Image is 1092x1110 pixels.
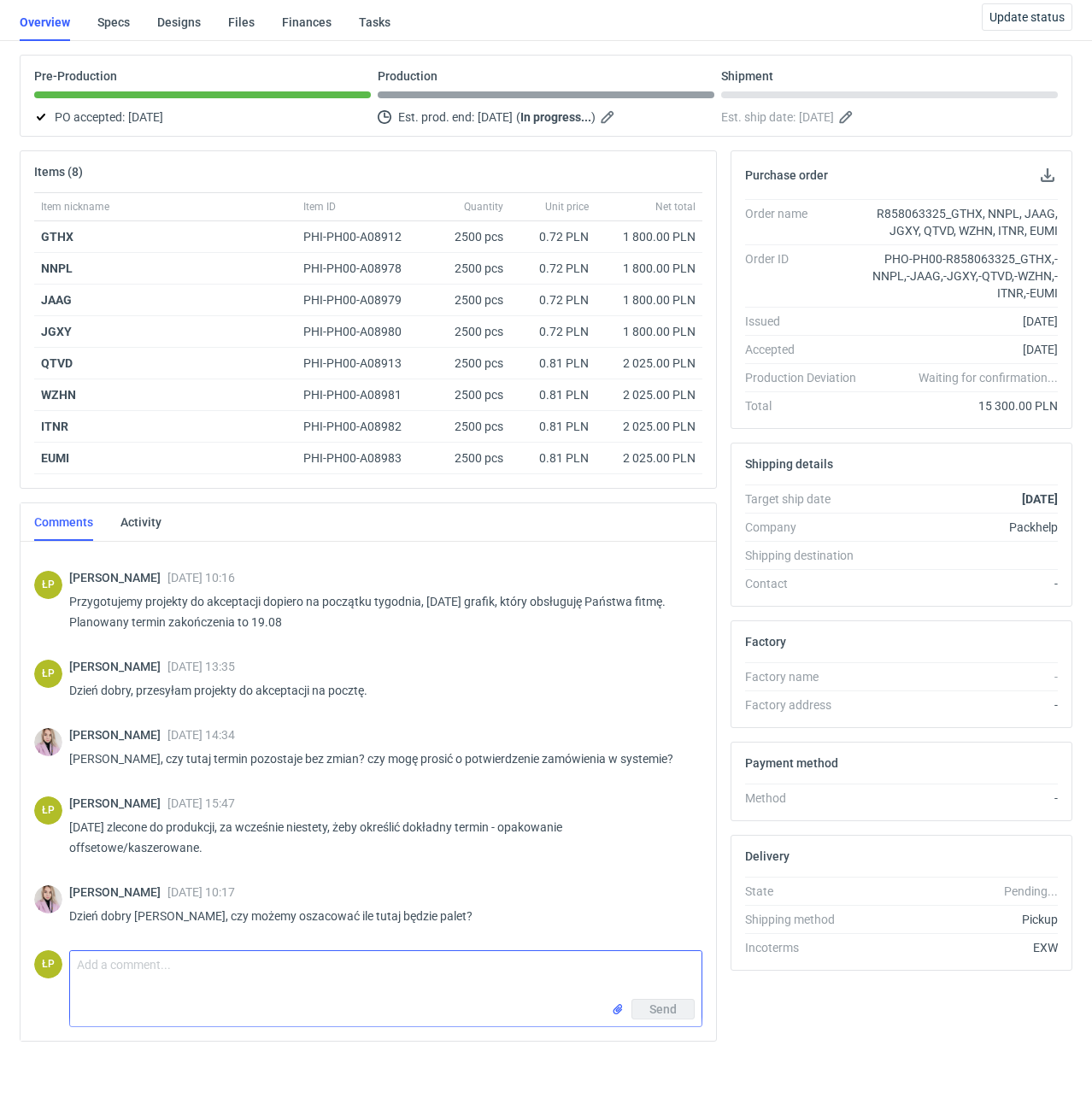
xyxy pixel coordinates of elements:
a: ITNR [41,420,68,433]
button: Send [631,999,695,1019]
span: [PERSON_NAME] [69,885,167,899]
a: Overview [20,3,70,41]
p: Dzień dobry, przesyłam projekty do akceptacji na pocztę. [69,680,689,701]
div: PHI-PH00-A08982 [303,418,418,435]
span: Item nickname [41,200,109,214]
div: Accepted [745,341,870,358]
div: 1 800.00 PLN [602,260,696,277]
a: Specs [97,3,130,41]
div: Łukasz Postawa [34,796,62,825]
h2: Items (8) [34,165,83,179]
a: NNPL [41,261,73,275]
a: Files [228,3,255,41]
div: 15 300.00 PLN [870,397,1058,414]
p: [PERSON_NAME], czy tutaj termin pozostaje bez zmian? czy mogę prosić o potwierdzenie zamówienia w... [69,749,689,769]
button: Edit estimated shipping date [837,107,858,127]
div: 0.72 PLN [517,291,589,308]
div: 2 025.00 PLN [602,418,696,435]
strong: In progress... [520,110,591,124]
div: Klaudia Wiśniewska [34,885,62,913]
div: [DATE] [870,341,1058,358]
strong: [DATE] [1022,492,1058,506]
a: JGXY [41,325,72,338]
a: GTHX [41,230,73,244]
div: Est. ship date: [721,107,1058,127]
span: [DATE] 14:34 [167,728,235,742]
div: 2500 pcs [425,221,510,253]
div: 1 800.00 PLN [602,323,696,340]
a: Comments [34,503,93,541]
em: ( [516,110,520,124]
div: 1 800.00 PLN [602,291,696,308]
span: [PERSON_NAME] [69,571,167,584]
div: Company [745,519,870,536]
div: Est. prod. end: [378,107,714,127]
div: PHO-PH00-R858063325_GTHX,-NNPL,-JAAG,-JGXY,-QTVD,-WZHN,-ITNR,-EUMI [870,250,1058,302]
div: PHI-PH00-A08979 [303,291,418,308]
div: PHI-PH00-A08983 [303,449,418,467]
a: Finances [282,3,332,41]
div: Shipping method [745,911,870,928]
div: PO accepted: [34,107,371,127]
figcaption: ŁP [34,950,62,978]
div: Factory name [745,668,870,685]
p: Production [378,69,437,83]
div: 2500 pcs [425,253,510,285]
div: 0.81 PLN [517,386,589,403]
div: 2500 pcs [425,285,510,316]
a: JAAG [41,293,72,307]
a: EUMI [41,451,69,465]
div: Production Deviation [745,369,870,386]
span: [PERSON_NAME] [69,660,167,673]
div: State [745,883,870,900]
div: - [870,575,1058,592]
div: Total [745,397,870,414]
div: Łukasz Postawa [34,660,62,688]
a: Tasks [359,3,390,41]
div: 0.81 PLN [517,355,589,372]
div: Target ship date [745,490,870,508]
div: PHI-PH00-A08981 [303,386,418,403]
button: Download PO [1037,165,1058,185]
div: Issued [745,313,870,330]
span: Item ID [303,200,336,214]
div: 2500 pcs [425,443,510,474]
p: Pre-Production [34,69,117,83]
div: R858063325_GTHX, NNPL, JAAG, JGXY, QTVD, WZHN, ITNR, EUMI [870,205,1058,239]
a: Activity [120,503,161,541]
h2: Delivery [745,849,790,863]
div: Incoterms [745,939,870,956]
div: Łukasz Postawa [34,571,62,599]
div: Order name [745,205,870,239]
div: 0.81 PLN [517,449,589,467]
div: PHI-PH00-A08913 [303,355,418,372]
span: [PERSON_NAME] [69,796,167,810]
div: 2 025.00 PLN [602,449,696,467]
div: 2500 pcs [425,379,510,411]
span: [DATE] 15:47 [167,796,235,810]
span: [PERSON_NAME] [69,728,167,742]
div: Klaudia Wiśniewska [34,728,62,756]
button: Update status [982,3,1072,31]
div: 1 800.00 PLN [602,228,696,245]
p: Przygotujemy projekty do akceptacji dopiero na początku tygodnia, [DATE] grafik, który obsługuję ... [69,591,689,632]
div: 0.72 PLN [517,228,589,245]
div: Łukasz Postawa [34,950,62,978]
a: QTVD [41,356,73,370]
div: Packhelp [870,519,1058,536]
em: Pending... [1004,884,1058,898]
p: Dzień dobry [PERSON_NAME], czy możemy oszacować ile tutaj będzie palet? [69,906,689,926]
span: Update status [989,11,1065,23]
p: Shipment [721,69,773,83]
div: Factory address [745,696,870,714]
div: Order ID [745,250,870,302]
span: [DATE] [128,107,163,127]
div: 2500 pcs [425,316,510,348]
span: Send [649,1003,677,1015]
h2: Purchase order [745,168,828,182]
a: Designs [157,3,201,41]
figcaption: ŁP [34,660,62,688]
